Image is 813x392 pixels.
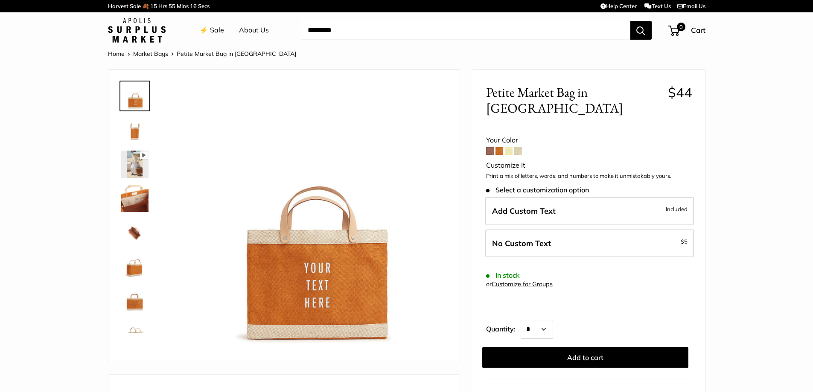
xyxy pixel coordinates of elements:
[119,183,150,214] a: Petite Market Bag in Cognac
[486,134,692,147] div: Your Color
[239,24,269,37] a: About Us
[150,3,157,9] span: 15
[485,197,694,225] label: Add Custom Text
[119,81,150,111] a: Petite Market Bag in Cognac
[121,185,149,212] img: Petite Market Bag in Cognac
[486,84,661,116] span: Petite Market Bag in [GEOGRAPHIC_DATA]
[681,238,688,245] span: $5
[190,3,197,9] span: 16
[177,3,189,9] span: Mins
[676,23,685,31] span: 0
[177,82,447,352] img: Petite Market Bag in Cognac
[630,21,652,40] button: Search
[600,3,637,9] a: Help Center
[486,317,521,339] label: Quantity:
[644,3,670,9] a: Text Us
[121,253,149,280] img: Petite Market Bag in Cognac
[169,3,175,9] span: 55
[121,82,149,110] img: Petite Market Bag in Cognac
[486,159,692,172] div: Customize It
[119,285,150,316] a: Petite Market Bag in Cognac
[121,219,149,246] img: Petite Market Bag in Cognac
[121,321,149,348] img: Petite Market Bag in Cognac
[119,217,150,248] a: Petite Market Bag in Cognac
[486,271,520,279] span: In stock
[678,236,688,247] span: -
[108,18,166,43] img: Apolis: Surplus Market
[119,149,150,180] a: Petite Market Bag in Cognac
[492,238,551,248] span: No Custom Text
[119,115,150,145] a: Petite Market Bag in Cognac
[486,186,589,194] span: Select a customization option
[198,3,210,9] span: Secs
[668,84,692,101] span: $44
[119,319,150,350] a: Petite Market Bag in Cognac
[121,116,149,144] img: Petite Market Bag in Cognac
[486,172,692,180] p: Print a mix of letters, words, and numbers to make it unmistakably yours.
[666,204,688,214] span: Included
[691,26,705,35] span: Cart
[200,24,224,37] a: ⚡️ Sale
[301,21,630,40] input: Search...
[492,280,553,288] a: Customize for Groups
[492,206,556,216] span: Add Custom Text
[177,50,296,58] span: Petite Market Bag in [GEOGRAPHIC_DATA]
[158,3,167,9] span: Hrs
[482,347,688,368] button: Add to cart
[121,151,149,178] img: Petite Market Bag in Cognac
[485,229,694,258] label: Leave Blank
[133,50,168,58] a: Market Bags
[108,50,125,58] a: Home
[486,279,553,290] div: or
[677,3,705,9] a: Email Us
[119,251,150,282] a: Petite Market Bag in Cognac
[121,287,149,314] img: Petite Market Bag in Cognac
[669,23,705,37] a: 0 Cart
[108,48,296,59] nav: Breadcrumb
